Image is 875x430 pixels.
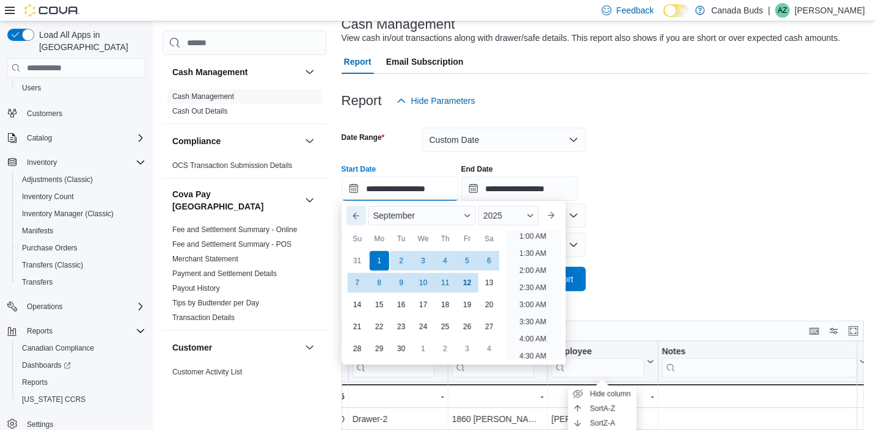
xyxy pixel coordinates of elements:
[414,317,433,337] div: day-24
[163,222,327,330] div: Cova Pay [GEOGRAPHIC_DATA]
[480,251,499,271] div: day-6
[370,339,389,359] div: day-29
[392,229,411,249] div: Tu
[17,206,145,221] span: Inventory Manager (Classic)
[392,251,411,271] div: day-2
[505,230,561,360] ul: Time
[27,158,57,167] span: Inventory
[480,295,499,315] div: day-20
[458,273,477,293] div: day-12
[163,158,327,178] div: Compliance
[458,295,477,315] div: day-19
[284,412,344,426] div: $0.00
[392,295,411,315] div: day-16
[778,3,787,18] span: AZ
[2,104,150,122] button: Customers
[662,346,857,358] div: Notes
[386,49,464,74] span: Email Subscription
[302,340,317,355] button: Customer
[22,209,114,219] span: Inventory Manager (Classic)
[22,395,86,404] span: [US_STATE] CCRS
[478,206,539,225] div: Button. Open the year selector. 2025 is currently selected.
[172,92,234,101] a: Cash Management
[34,29,145,53] span: Load All Apps in [GEOGRAPHIC_DATA]
[348,273,367,293] div: day-7
[12,274,150,291] button: Transfers
[342,306,870,318] p: Showing 59 of 59
[353,412,444,426] div: Drawer-2
[370,273,389,293] div: day-8
[2,129,150,147] button: Catalog
[552,412,654,426] div: [PERSON_NAME]
[172,283,220,293] span: Payout History
[302,134,317,148] button: Compliance
[514,246,551,261] li: 1:30 AM
[514,315,551,329] li: 3:30 AM
[514,332,551,346] li: 4:00 AM
[569,240,579,250] button: Open list of options
[373,211,415,220] span: September
[12,357,150,374] a: Dashboards
[172,269,277,279] span: Payment and Settlement Details
[342,133,385,142] label: Date Range
[480,339,499,359] div: day-4
[17,275,145,290] span: Transfers
[172,341,212,354] h3: Customer
[17,189,145,204] span: Inventory Count
[458,251,477,271] div: day-5
[172,225,298,235] span: Fee and Settlement Summary - Online
[348,317,367,337] div: day-21
[172,269,277,278] a: Payment and Settlement Details
[12,239,150,257] button: Purchase Orders
[768,3,771,18] p: |
[22,343,94,353] span: Canadian Compliance
[22,243,78,253] span: Purchase Orders
[514,263,551,278] li: 2:00 AM
[414,273,433,293] div: day-10
[12,188,150,205] button: Inventory Count
[22,377,48,387] span: Reports
[569,211,579,220] button: Open list of options
[17,375,53,390] a: Reports
[514,349,551,363] li: 4:30 AM
[302,193,317,208] button: Cova Pay [GEOGRAPHIC_DATA]
[590,404,615,414] span: Sort A-Z
[370,317,389,337] div: day-22
[22,277,53,287] span: Transfers
[284,389,344,404] div: $17.95
[17,172,98,187] a: Adjustments (Classic)
[22,299,68,314] button: Operations
[348,339,367,359] div: day-28
[436,229,455,249] div: Th
[17,392,145,407] span: Washington CCRS
[22,299,145,314] span: Operations
[12,374,150,391] button: Reports
[22,324,145,338] span: Reports
[17,341,145,355] span: Canadian Compliance
[172,313,235,322] a: Transaction Details
[458,229,477,249] div: Fr
[17,224,58,238] a: Manifests
[22,360,71,370] span: Dashboards
[12,171,150,188] button: Adjustments (Classic)
[22,131,57,145] button: Catalog
[662,389,866,404] div: -
[461,164,493,174] label: End Date
[552,346,645,377] div: Employee
[22,105,145,120] span: Customers
[22,155,62,170] button: Inventory
[12,222,150,239] button: Manifests
[172,255,238,263] a: Merchant Statement
[17,375,145,390] span: Reports
[711,3,763,18] p: Canada Buds
[17,358,76,373] a: Dashboards
[12,79,150,97] button: Users
[590,389,631,399] span: Hide column
[2,298,150,315] button: Operations
[436,251,455,271] div: day-4
[22,131,145,145] span: Catalog
[12,391,150,408] button: [US_STATE] CCRS
[436,317,455,337] div: day-25
[172,254,238,264] span: Merchant Statement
